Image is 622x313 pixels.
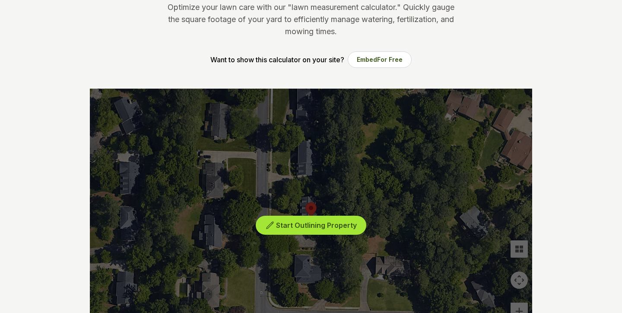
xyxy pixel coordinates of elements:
[256,216,366,235] button: Start Outlining Property
[377,56,403,63] span: For Free
[210,54,344,65] p: Want to show this calculator on your site?
[348,51,412,68] button: EmbedFor Free
[276,221,357,230] span: Start Outlining Property
[166,1,456,38] p: Optimize your lawn care with our "lawn measurement calculator." Quickly gauge the square footage ...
